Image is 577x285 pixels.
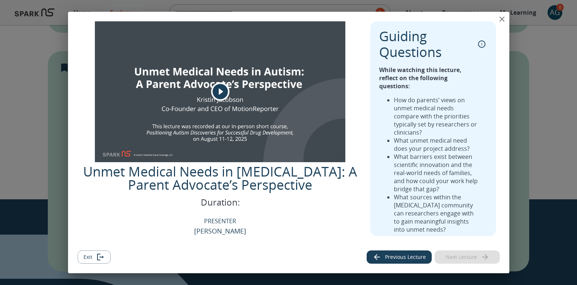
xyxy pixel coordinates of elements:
button: Exit [78,250,111,264]
button: collapse [476,39,487,50]
strong: While watching this lecture, reflect on the following questions: [379,66,462,90]
li: What unmet medical need does your project address? [394,136,480,153]
p: Unmet Medical Needs in [MEDICAL_DATA]: A Parent Advocate’s Perspective [78,165,363,192]
button: play [209,81,231,103]
button: close [495,12,509,26]
button: Previous lecture [367,250,432,264]
div: Image Cover [78,21,363,162]
p: Guiding Questions [379,28,470,60]
p: Duration: [201,196,240,208]
li: What sources within the [MEDICAL_DATA] community can researchers engage with to gain meaningful i... [394,193,480,234]
p: PRESENTER [204,217,236,225]
li: How do parents’ views on unmet medical needs compare with the priorities typically set by researc... [394,96,480,136]
li: What barriers exist between scientific innovation and the real-world needs of families, and how c... [394,153,480,193]
p: [PERSON_NAME] [194,226,246,236]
